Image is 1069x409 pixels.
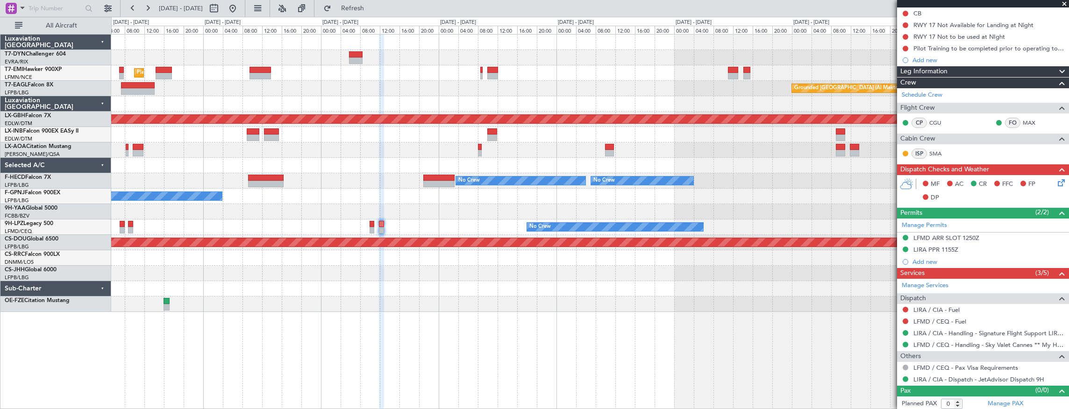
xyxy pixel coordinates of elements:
a: LFPB/LBG [5,197,29,204]
span: Permits [900,208,922,219]
a: T7-EMIHawker 900XP [5,67,62,72]
span: F-HECD [5,175,25,180]
label: Planned PAX [902,399,937,409]
span: F-GPNJ [5,190,25,196]
div: 20:00 [537,26,556,34]
a: EVRA/RIX [5,58,28,65]
a: LIRA / CIA - Handling - Signature Flight Support LIRA / CIA [913,329,1064,337]
span: Dispatch [900,293,926,304]
a: OE-FZECitation Mustang [5,298,70,303]
a: LFPB/LBG [5,274,29,281]
span: T7-EMI [5,67,23,72]
a: LFMN/NCE [5,74,32,81]
a: EDLW/DTM [5,135,32,142]
div: [DATE] - [DATE] [558,19,594,27]
a: Manage Services [902,281,948,290]
span: Cabin Crew [900,134,935,144]
div: [DATE] - [DATE] [440,19,476,27]
div: 16:00 [870,26,890,34]
span: Dispatch Checks and Weather [900,164,989,175]
span: All Aircraft [24,22,99,29]
div: 12:00 [733,26,753,34]
div: 04:00 [812,26,831,34]
span: CS-RRC [5,252,25,257]
a: SMA [929,149,950,158]
div: 04:00 [223,26,242,34]
a: LFPB/LBG [5,182,29,189]
div: 00:00 [556,26,576,34]
div: [DATE] - [DATE] [322,19,358,27]
a: LFMD / CEQ - Handling - Sky Valet Cannes ** My Handling**LFMD / CEQ [913,341,1064,349]
div: 08:00 [242,26,262,34]
a: 9H-YAAGlobal 5000 [5,205,57,211]
a: T7-DYNChallenger 604 [5,51,66,57]
div: 00:00 [439,26,458,34]
span: [DATE] - [DATE] [159,4,203,13]
span: OE-FZE [5,298,24,303]
a: Schedule Crew [902,91,942,100]
div: [DATE] - [DATE] [793,19,829,27]
div: [DATE] - [DATE] [113,19,149,27]
div: 20:00 [890,26,910,34]
div: 04:00 [458,26,478,34]
div: 20:00 [419,26,439,34]
span: Others [900,351,921,362]
span: T7-EAGL [5,82,28,88]
div: 00:00 [792,26,812,34]
a: Manage PAX [988,399,1023,409]
span: Leg Information [900,66,948,77]
span: FFC [1002,180,1013,189]
button: Refresh [319,1,375,16]
button: All Aircraft [10,18,101,33]
div: 04:00 [576,26,596,34]
span: 9H-LPZ [5,221,23,226]
a: F-HECDFalcon 7X [5,175,51,180]
span: Pax [900,386,911,396]
span: Flight Crew [900,103,935,113]
div: 12:00 [262,26,282,34]
a: EDLW/DTM [5,120,32,127]
div: 12:00 [851,26,870,34]
a: LFPB/LBG [5,89,29,96]
span: (2/2) [1035,207,1049,217]
div: 16:00 [635,26,655,34]
a: LFMD / CEQ - Pax Visa Requirements [913,364,1018,372]
div: 00:00 [674,26,694,34]
a: LFMD/CEQ [5,228,32,235]
span: Services [900,268,925,279]
a: LFMD / CEQ - Fuel [913,317,966,325]
span: Refresh [333,5,372,12]
span: LX-AOA [5,144,26,149]
a: LIRA / CIA - Fuel [913,306,960,314]
span: Crew [900,78,916,88]
a: 9H-LPZLegacy 500 [5,221,53,226]
div: Add new [912,258,1064,266]
div: Pilot Training to be completed prior to operating to LFMD [913,44,1064,52]
a: LFPB/LBG [5,243,29,250]
div: [DATE] - [DATE] [205,19,241,27]
a: CS-DOUGlobal 6500 [5,236,58,242]
div: 12:00 [498,26,517,34]
div: No Crew [529,220,551,234]
div: 08:00 [831,26,851,34]
div: 00:00 [203,26,223,34]
div: 16:00 [164,26,184,34]
div: 12:00 [380,26,399,34]
span: AC [955,180,963,189]
div: Grounded [GEOGRAPHIC_DATA] (Al Maktoum Intl) [794,81,916,95]
span: LX-GBH [5,113,25,119]
span: DP [931,193,939,203]
span: MF [931,180,940,189]
div: CP [912,118,927,128]
div: 16:00 [282,26,301,34]
a: DNMM/LOS [5,259,34,266]
input: Trip Number [29,1,82,15]
a: CS-JHHGlobal 6000 [5,267,57,273]
div: 04:00 [105,26,125,34]
div: 04:00 [341,26,360,34]
span: (3/5) [1035,268,1049,278]
div: 20:00 [184,26,203,34]
div: LFMD ARR SLOT 1250Z [913,234,979,242]
div: LIRA PPR 1155Z [913,246,958,254]
span: CS-JHH [5,267,25,273]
